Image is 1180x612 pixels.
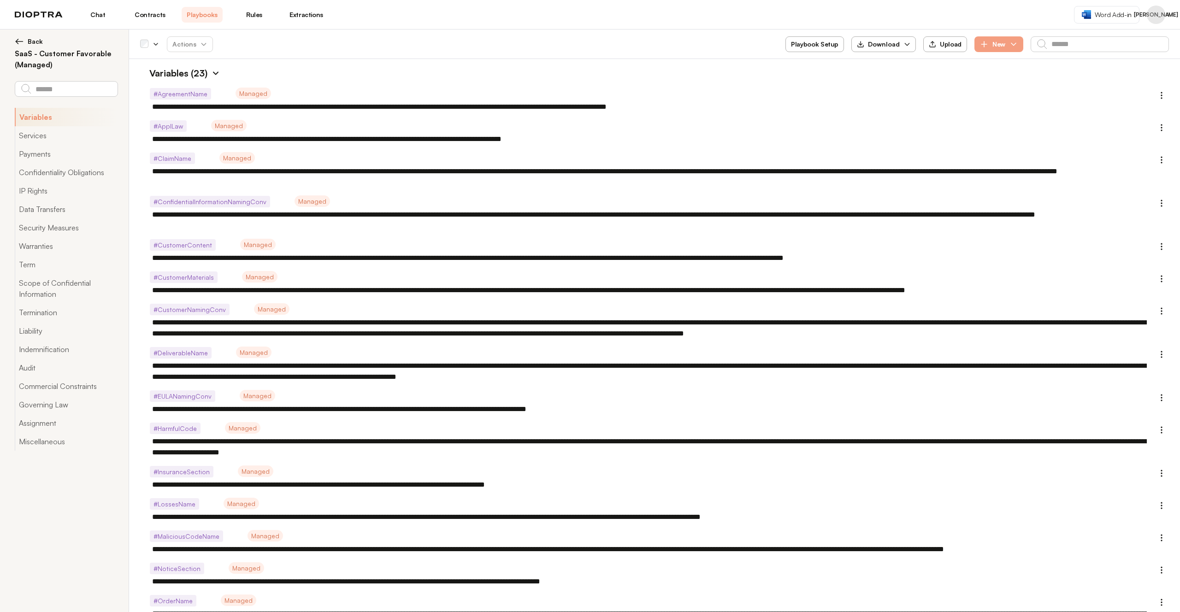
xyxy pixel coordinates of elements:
button: Upload [923,36,967,52]
span: # CustomerMaterials [150,271,218,283]
div: Jacques Arnoux [1147,6,1165,24]
img: word [1082,10,1091,19]
button: Download [851,36,916,52]
span: Managed [236,88,271,99]
span: Actions [165,36,215,53]
button: Scope of Confidential Information [15,274,118,303]
span: Managed [224,498,259,509]
button: Term [15,255,118,274]
span: Managed [238,465,273,477]
span: # CustomerContent [150,239,216,251]
span: Back [28,37,43,46]
button: Actions [167,36,213,52]
span: Managed [211,120,247,131]
span: Managed [225,422,260,434]
button: Profile menu [1147,6,1165,24]
span: Managed [295,195,330,207]
span: Managed [248,530,283,541]
button: Audit [15,359,118,377]
button: Commercial Constraints [15,377,118,395]
span: Managed [240,390,275,401]
button: Termination [15,303,118,322]
h2: SaaS - Customer Favorable (Managed) [15,48,118,70]
button: Confidentiality Obligations [15,163,118,182]
span: Word Add-in [1095,10,1132,19]
span: # CustomerNamingConv [150,304,230,315]
img: left arrow [15,37,24,46]
span: # MaliciousCodeName [150,530,223,542]
a: Extractions [286,7,327,23]
button: Liability [15,322,118,340]
span: Managed [240,239,276,250]
a: Rules [234,7,275,23]
span: # InsuranceSection [150,466,213,477]
span: # DeliverableName [150,347,212,359]
span: # ClaimName [150,153,195,164]
button: Playbook Setup [785,36,844,52]
span: Managed [229,562,264,574]
span: Managed [221,594,256,606]
span: [PERSON_NAME] [1134,11,1178,18]
span: Managed [254,303,289,315]
a: Contracts [130,7,171,23]
div: Select all [140,40,148,48]
button: Payments [15,145,118,163]
button: Governing Law [15,395,118,414]
a: Word Add-in [1074,6,1139,24]
span: # LossesName [150,498,199,510]
span: # OrderName [150,595,196,606]
button: IP Rights [15,182,118,200]
button: Variables [15,108,118,126]
span: # ConfidentialInformationNamingConv [150,196,270,207]
img: Expand [211,69,220,78]
div: Upload [929,40,962,48]
a: Chat [77,7,118,23]
a: Playbooks [182,7,223,23]
span: Managed [219,152,255,164]
button: Assignment [15,414,118,432]
span: Managed [236,347,271,358]
span: # AgreementName [150,88,211,100]
span: Managed [242,271,277,282]
button: Warranties [15,237,118,255]
h1: Variables (23) [140,66,207,80]
button: Miscellaneous [15,432,118,451]
span: # NoticeSection [150,563,204,574]
button: Indemnification [15,340,118,359]
img: logo [15,12,63,18]
button: New [974,36,1023,52]
button: Security Measures [15,218,118,237]
span: # EULANamingConv [150,390,215,402]
button: Back [15,37,118,46]
button: Services [15,126,118,145]
span: # HarmfulCode [150,423,201,434]
button: Data Transfers [15,200,118,218]
span: # ApplLaw [150,120,187,132]
div: Download [857,40,900,49]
